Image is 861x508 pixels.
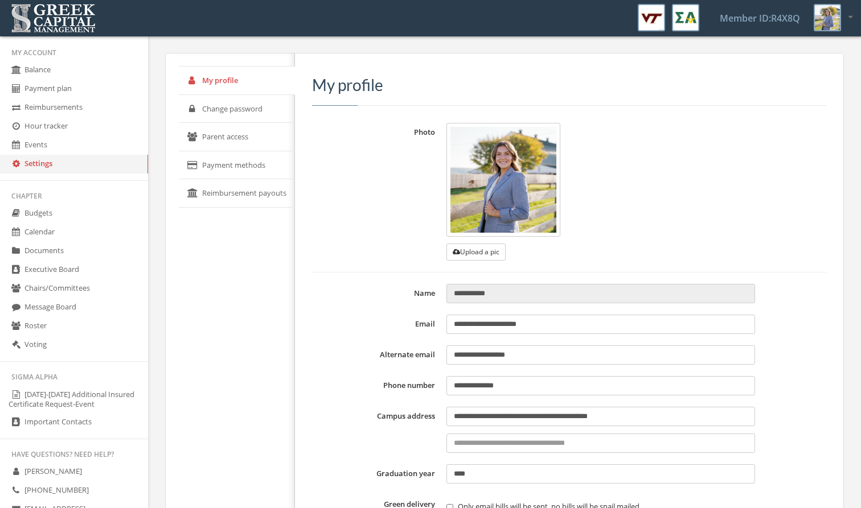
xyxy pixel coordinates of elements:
label: Name [312,284,441,303]
a: Parent access [179,123,295,151]
button: Upload a pic [446,243,506,261]
label: Campus address [312,407,441,453]
a: Reimbursement payouts [179,179,295,208]
a: Change password [179,95,295,123]
a: Member ID: R4X8Q [706,1,814,36]
label: Phone number [312,376,441,395]
label: Photo [312,123,441,261]
label: Alternate email [312,345,441,365]
label: Email [312,315,441,334]
span: [PERSON_NAME] [24,466,82,476]
label: Graduation year [312,464,441,484]
h3: My profile [312,76,826,94]
a: Payment methods [179,151,295,180]
a: My profile [179,67,295,95]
